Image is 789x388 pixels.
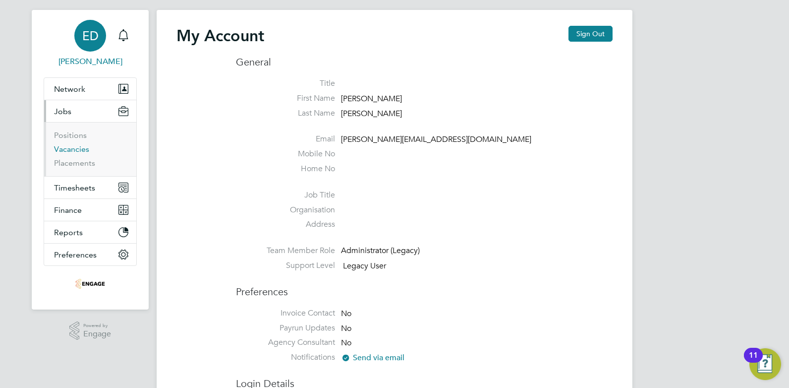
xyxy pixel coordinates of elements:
label: Team Member Role [236,246,335,256]
span: Ellie Dean [44,56,137,67]
span: Network [54,84,85,94]
label: First Name [236,93,335,104]
label: Invoice Contact [236,308,335,319]
a: ED[PERSON_NAME] [44,20,137,67]
span: Legacy User [343,261,386,271]
h2: My Account [176,26,264,46]
label: Address [236,219,335,230]
label: Job Title [236,190,335,200]
a: Positions [54,130,87,140]
span: [PERSON_NAME][EMAIL_ADDRESS][DOMAIN_NAME] [341,135,531,145]
a: Go to home page [44,276,137,292]
span: Finance [54,205,82,215]
button: Open Resource Center, 11 new notifications [749,348,781,380]
div: Administrator (Legacy) [341,246,435,256]
span: Preferences [54,250,97,259]
span: Send via email [341,353,404,363]
label: Support Level [236,260,335,271]
span: Engage [83,330,111,338]
span: [PERSON_NAME] [341,109,402,119]
span: Reports [54,228,83,237]
button: Finance [44,199,136,221]
span: Powered by [83,322,111,330]
label: Email [236,134,335,144]
button: Timesheets [44,177,136,198]
label: Payrun Updates [236,323,335,333]
span: Jobs [54,107,71,116]
button: Jobs [44,100,136,122]
a: Vacancies [54,144,89,154]
span: [PERSON_NAME] [341,94,402,104]
div: Jobs [44,122,136,176]
button: Preferences [44,244,136,265]
label: Mobile No [236,149,335,159]
label: Title [236,78,335,89]
label: Notifications [236,352,335,363]
label: Home No [236,164,335,174]
a: Placements [54,158,95,168]
a: Powered byEngage [69,322,112,340]
span: No [341,338,351,348]
h3: Preferences [236,275,613,298]
img: omniapeople-logo-retina.png [75,276,105,292]
label: Agency Consultant [236,337,335,348]
h3: General [236,56,613,68]
span: ED [82,29,99,42]
button: Reports [44,221,136,243]
span: Timesheets [54,183,95,193]
button: Network [44,78,136,100]
nav: Main navigation [32,10,149,310]
button: Sign Out [568,26,613,42]
label: Last Name [236,108,335,119]
div: 11 [749,355,758,368]
label: Organisation [236,205,335,215]
span: No [341,309,351,319]
span: No [341,323,351,333]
